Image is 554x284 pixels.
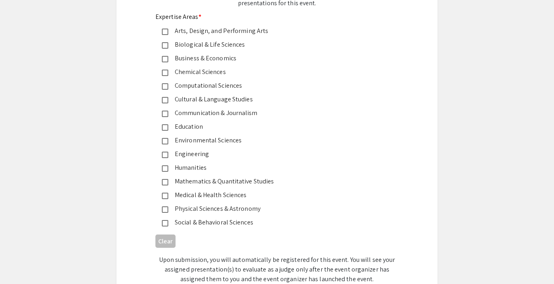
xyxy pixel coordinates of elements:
div: Medical & Health Sciences [168,190,379,200]
iframe: Chat [6,248,34,278]
div: Mathematics & Quantitative Studies [168,177,379,186]
div: Environmental Sciences [168,136,379,145]
div: Chemical Sciences [168,67,379,77]
button: Clear [155,235,176,248]
mat-label: Expertise Areas [155,12,201,21]
div: Business & Economics [168,54,379,63]
p: Upon submission, you will automatically be registered for this event. You will see your assigned ... [155,255,399,284]
div: Education [168,122,379,132]
div: Cultural & Language Studies [168,95,379,104]
div: Social & Behavioral Sciences [168,218,379,227]
div: Computational Sciences [168,81,379,91]
div: Engineering [168,149,379,159]
div: Physical Sciences & Astronomy [168,204,379,214]
div: Biological & Life Sciences [168,40,379,49]
div: Humanities [168,163,379,173]
div: Communication & Journalism [168,108,379,118]
div: Arts, Design, and Performing Arts [168,26,379,36]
